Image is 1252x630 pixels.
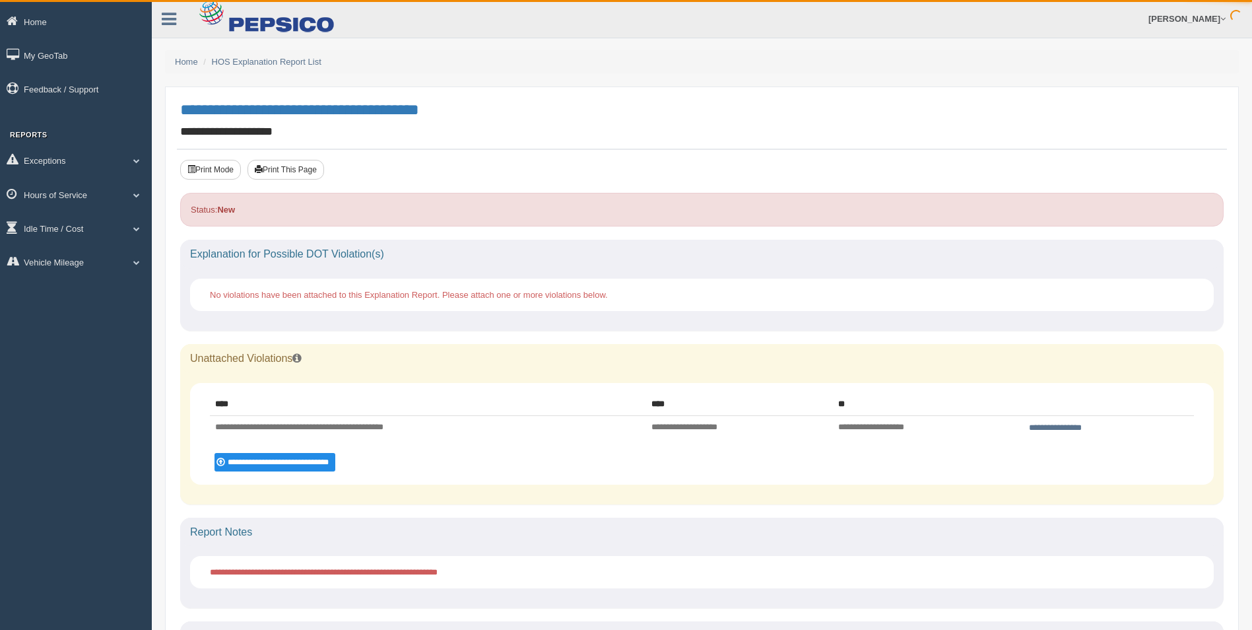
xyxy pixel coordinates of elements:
div: Unattached Violations [180,344,1224,373]
button: Print Mode [180,160,241,180]
div: Status: [180,193,1224,227]
div: Report Notes [180,518,1224,547]
button: Print This Page [247,160,324,180]
span: No violations have been attached to this Explanation Report. Please attach one or more violations... [210,290,608,300]
a: Home [175,57,198,67]
div: Explanation for Possible DOT Violation(s) [180,240,1224,269]
strong: New [217,205,235,215]
a: HOS Explanation Report List [212,57,321,67]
